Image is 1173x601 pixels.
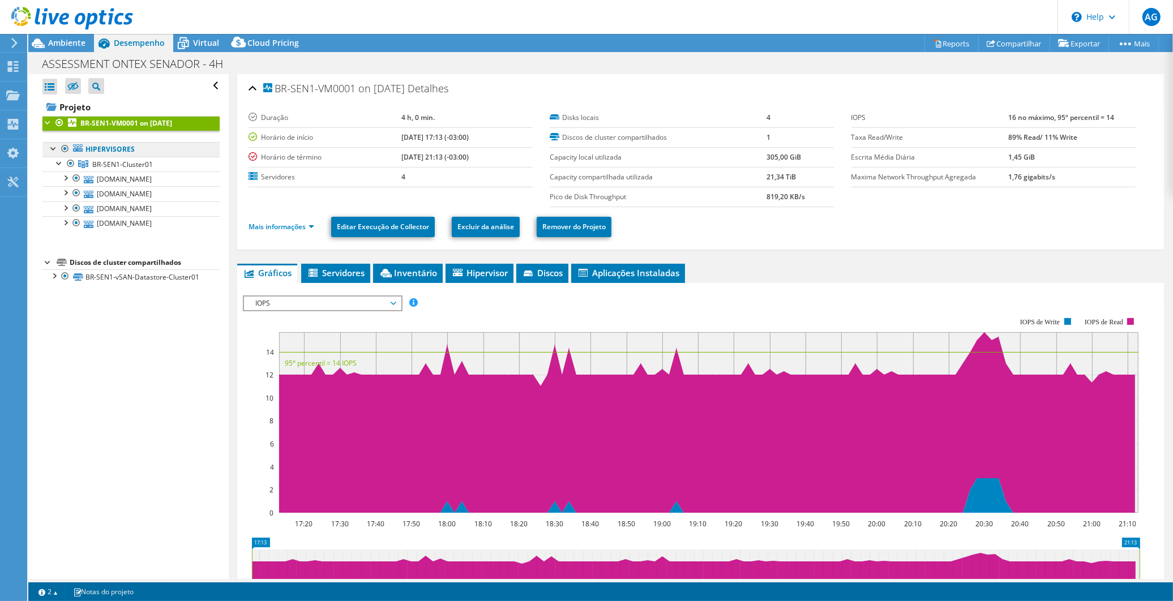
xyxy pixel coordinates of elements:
[940,519,957,529] text: 20:20
[1072,12,1082,22] svg: \n
[269,485,273,495] text: 2
[42,201,220,216] a: [DOMAIN_NAME]
[48,37,85,48] span: Ambiente
[331,217,435,237] a: Editar Execução de Collector
[581,519,599,529] text: 18:40
[249,152,402,163] label: Horário de término
[80,118,172,128] b: BR-SEN1-VM0001 on [DATE]
[266,393,273,403] text: 10
[249,222,314,231] a: Mais informações
[451,267,508,278] span: Hipervisor
[618,519,635,529] text: 18:50
[1050,35,1109,52] a: Exportar
[307,267,365,278] span: Servidores
[537,217,611,237] a: Remover do Projeto
[401,132,469,142] b: [DATE] 17:13 (-03:00)
[249,171,402,183] label: Servidores
[1108,35,1159,52] a: Mais
[1020,318,1060,326] text: IOPS de Write
[263,83,405,95] span: BR-SEN1-VM0001 on [DATE]
[761,519,778,529] text: 19:30
[725,519,742,529] text: 19:20
[295,519,312,529] text: 17:20
[851,152,1009,163] label: Escrita Média Diária
[1119,519,1136,529] text: 21:10
[767,113,770,122] b: 4
[546,519,563,529] text: 18:30
[851,171,1009,183] label: Maxima Network Throughput Agregada
[851,132,1009,143] label: Taxa Read/Write
[924,35,979,52] a: Reports
[331,519,349,529] text: 17:30
[42,142,220,157] a: Hipervisores
[868,519,885,529] text: 20:00
[550,171,766,183] label: Capacity compartilhada utilizada
[832,519,850,529] text: 19:50
[42,269,220,284] a: BR-SEN1-vSAN-Datastore-Cluster01
[550,152,766,163] label: Capacity local utilizada
[250,297,395,310] span: IOPS
[367,519,384,529] text: 17:40
[403,519,420,529] text: 17:50
[978,35,1050,52] a: Compartilhar
[653,519,671,529] text: 19:00
[767,172,796,182] b: 21,34 TiB
[904,519,922,529] text: 20:10
[1008,172,1055,182] b: 1,76 gigabits/s
[797,519,814,529] text: 19:40
[285,358,357,368] text: 95° percentil = 14 IOPS
[31,585,66,599] a: 2
[243,267,292,278] span: Gráficos
[975,519,993,529] text: 20:30
[37,58,241,70] h1: ASSESSMENT ONTEX SENADOR - 4H
[474,519,492,529] text: 18:10
[1142,8,1161,26] span: AG
[550,191,766,203] label: Pico de Disk Throughput
[379,267,437,278] span: Inventário
[452,217,520,237] a: Excluir da análise
[247,37,299,48] span: Cloud Pricing
[70,256,220,269] div: Discos de cluster compartilhados
[510,519,528,529] text: 18:20
[92,160,153,169] span: BR-SEN1-Cluster01
[1047,519,1065,529] text: 20:50
[767,192,805,201] b: 819,20 KB/s
[1083,519,1101,529] text: 21:00
[42,186,220,201] a: [DOMAIN_NAME]
[270,439,274,449] text: 6
[1008,152,1035,162] b: 1,45 GiB
[522,267,563,278] span: Discos
[577,267,679,278] span: Aplicações Instaladas
[42,98,220,116] a: Projeto
[401,152,469,162] b: [DATE] 21:13 (-03:00)
[269,508,273,518] text: 0
[114,37,165,48] span: Desempenho
[689,519,707,529] text: 19:10
[42,171,220,186] a: [DOMAIN_NAME]
[42,116,220,131] a: BR-SEN1-VM0001 on [DATE]
[408,81,448,95] span: Detalhes
[269,416,273,426] text: 8
[767,152,801,162] b: 305,00 GiB
[65,585,142,599] a: Notas do projeto
[42,216,220,231] a: [DOMAIN_NAME]
[438,519,456,529] text: 18:00
[1008,132,1077,142] b: 89% Read/ 11% Write
[550,112,766,123] label: Disks locais
[266,370,273,380] text: 12
[1008,113,1114,122] b: 16 no máximo, 95º percentil = 14
[401,113,435,122] b: 4 h, 0 min.
[249,132,402,143] label: Horário de início
[270,462,274,472] text: 4
[1011,519,1029,529] text: 20:40
[42,157,220,171] a: BR-SEN1-Cluster01
[767,132,770,142] b: 1
[401,172,405,182] b: 4
[851,112,1009,123] label: IOPS
[193,37,219,48] span: Virtual
[550,132,766,143] label: Discos de cluster compartilhados
[249,112,402,123] label: Duração
[266,347,274,357] text: 14
[1085,318,1123,326] text: IOPS de Read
